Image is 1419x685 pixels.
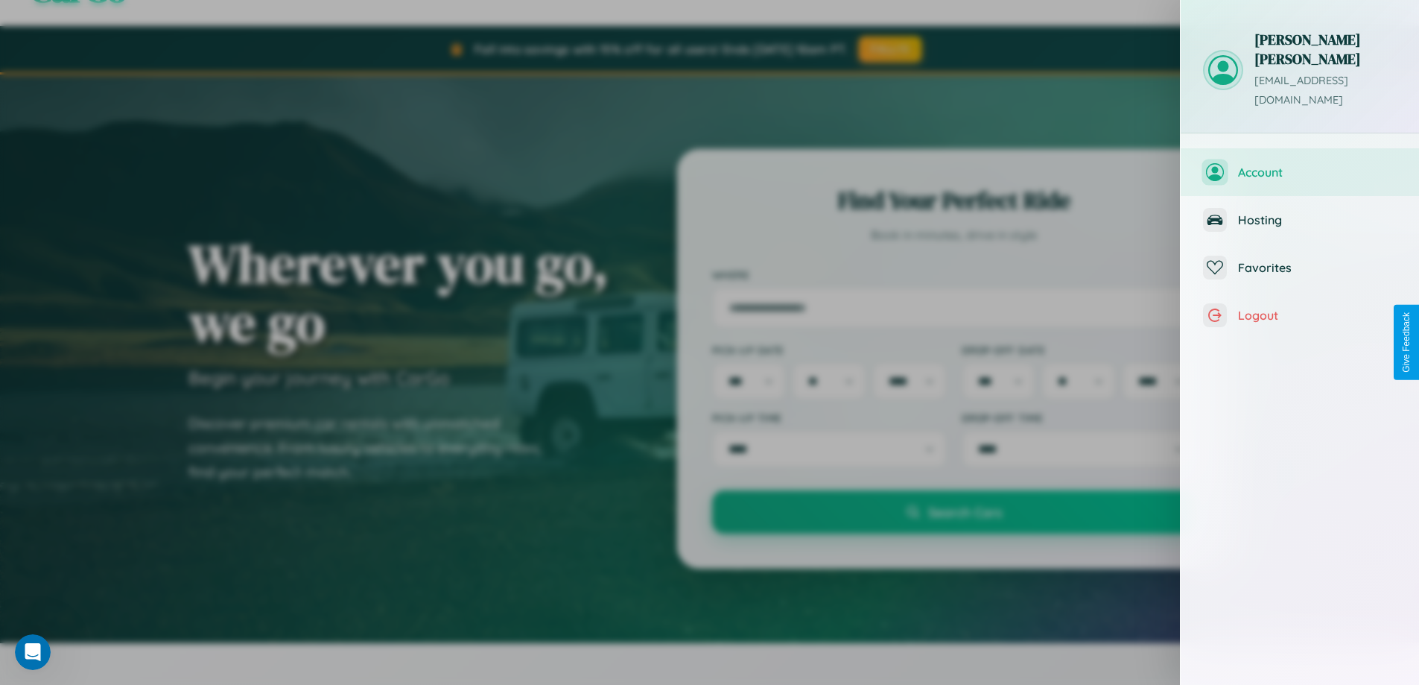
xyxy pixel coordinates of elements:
div: Give Feedback [1401,312,1412,373]
p: [EMAIL_ADDRESS][DOMAIN_NAME] [1254,72,1397,110]
button: Hosting [1181,196,1419,244]
span: Account [1238,165,1397,180]
h3: [PERSON_NAME] [PERSON_NAME] [1254,30,1397,69]
span: Hosting [1238,212,1397,227]
span: Favorites [1238,260,1397,275]
button: Account [1181,148,1419,196]
span: Logout [1238,308,1397,323]
button: Favorites [1181,244,1419,291]
iframe: Intercom live chat [15,634,51,670]
button: Logout [1181,291,1419,339]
